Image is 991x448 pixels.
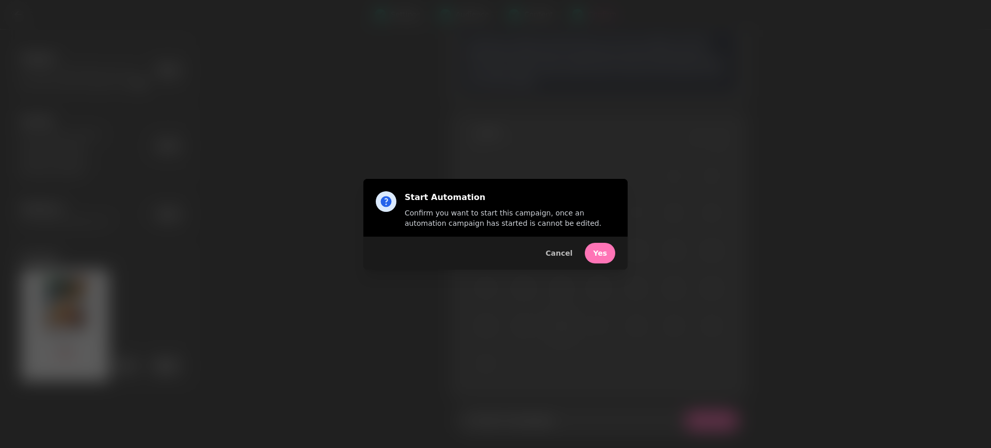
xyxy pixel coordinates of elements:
[165,387,306,407] strong: You’re due a visit…
[537,243,581,263] button: Cancel
[165,419,388,439] p: It’s been some time since you last joined us at Bone Daddies Soho, and we’d really like to welcom...
[405,208,615,228] p: Confirm you want to start this campaign, once an automation campaign has started is cannot be edi...
[405,191,615,204] h2: Start Automation
[585,243,615,263] button: Yes
[593,250,607,257] span: Yes
[546,250,572,257] span: Cancel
